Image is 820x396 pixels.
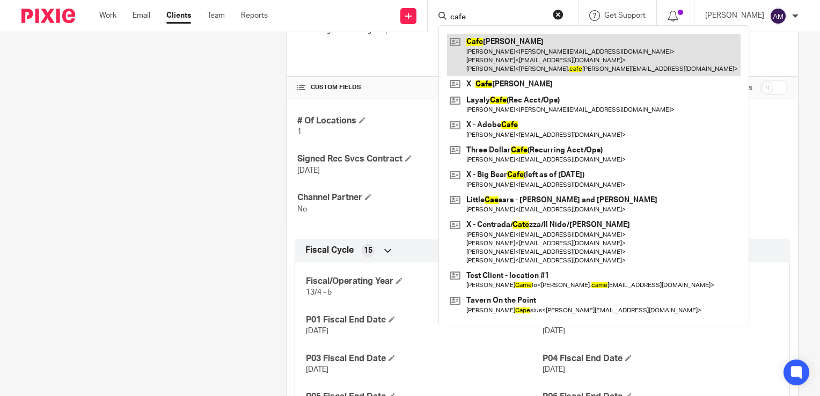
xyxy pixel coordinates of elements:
span: [DATE] [543,366,565,373]
h4: P04 Fiscal End Date [543,353,779,364]
h4: Fiscal/Operating Year [306,276,542,287]
span: [DATE] [306,327,328,335]
h4: # Of Locations [297,115,542,127]
img: Pixie [21,9,75,23]
span: [DATE] [543,327,565,335]
a: Email [133,10,150,21]
a: Team [207,10,225,21]
p: [PERSON_NAME] [705,10,764,21]
span: Get Support [604,12,646,19]
a: Clients [166,10,191,21]
h4: P03 Fiscal End Date [306,353,542,364]
span: 1 [297,128,302,136]
a: Work [99,10,116,21]
span: No [297,206,307,213]
button: Clear [553,9,563,20]
h4: CUSTOM FIELDS [297,83,542,92]
span: [DATE] [297,167,320,174]
h4: Signed Rec Svcs Contract [297,153,542,165]
a: Reports [241,10,268,21]
h4: P01 Fiscal End Date [306,314,542,326]
img: svg%3E [770,8,787,25]
span: [DATE] [306,366,328,373]
input: Search [449,13,546,23]
span: 13/4 - b [306,289,332,296]
h4: Channel Partner [297,192,542,203]
span: Fiscal Cycle [305,245,354,256]
span: 15 [364,245,372,256]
